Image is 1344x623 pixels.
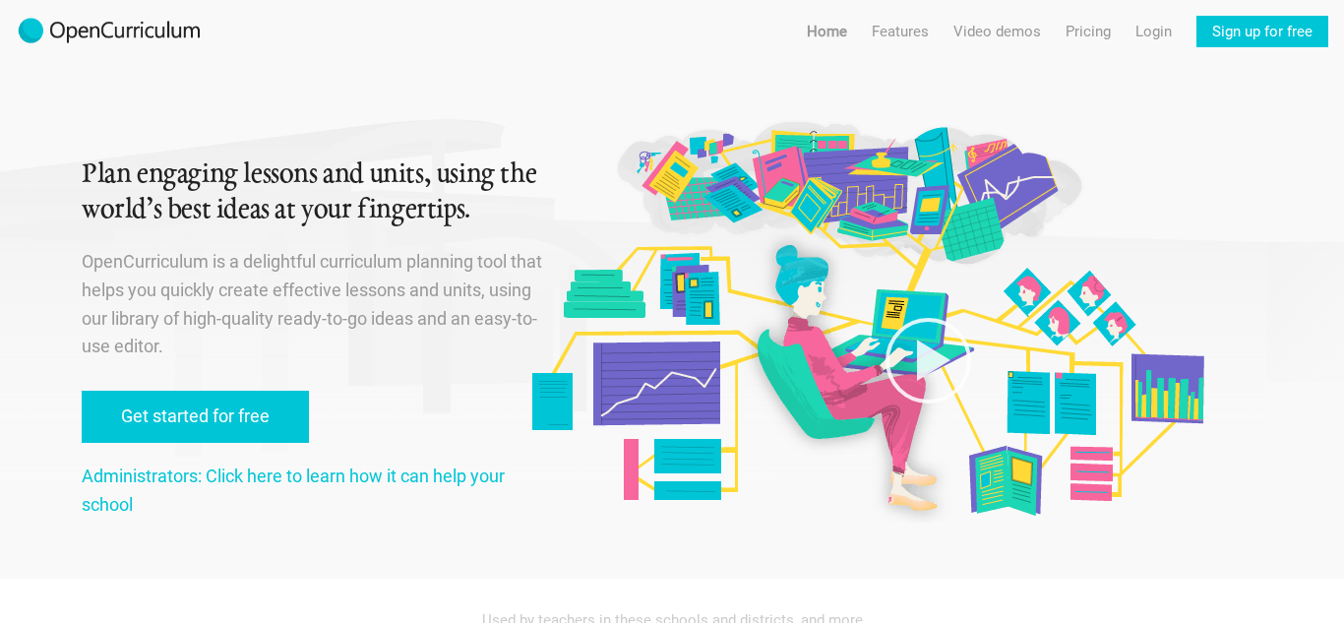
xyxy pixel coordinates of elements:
[1066,16,1111,47] a: Pricing
[82,391,309,443] a: Get started for free
[1135,16,1172,47] a: Login
[524,118,1209,523] img: Original illustration by Malisa Suchanya, Oakland, CA (malisasuchanya.com)
[872,16,929,47] a: Features
[82,466,505,515] a: Administrators: Click here to learn how it can help your school
[16,16,203,47] img: 2017-logo-m.png
[82,248,546,361] p: OpenCurriculum is a delightful curriculum planning tool that helps you quickly create effective l...
[807,16,847,47] a: Home
[82,157,546,228] h1: Plan engaging lessons and units, using the world’s best ideas at your fingertips.
[1196,16,1328,47] a: Sign up for free
[953,16,1041,47] a: Video demos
